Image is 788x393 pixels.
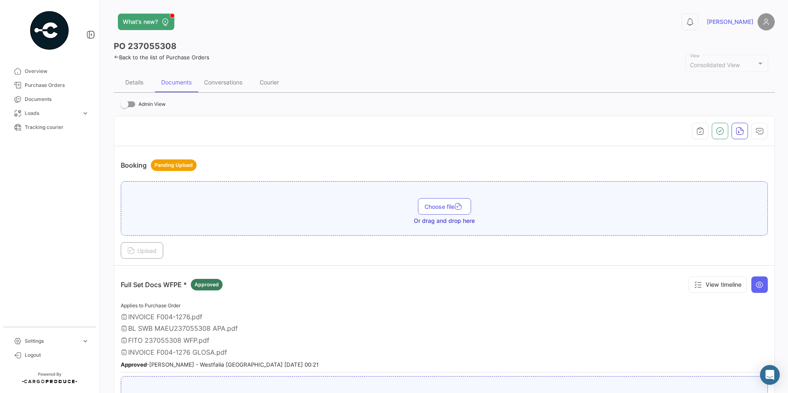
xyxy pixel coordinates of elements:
p: Full Set Docs WFPE * [121,279,223,290]
span: Pending Upload [155,161,193,169]
a: Back to the list of Purchase Orders [114,54,209,61]
img: powered-by.png [29,10,70,51]
div: Abrir Intercom Messenger [760,365,780,385]
a: Purchase Orders [7,78,92,92]
span: Documents [25,96,89,103]
mat-select-trigger: Consolidated View [690,61,740,68]
p: Booking [121,159,197,171]
div: Courier [260,79,279,86]
span: expand_more [82,110,89,117]
span: What's new? [123,18,158,26]
span: Logout [25,351,89,359]
span: Applies to Purchase Order [121,302,181,309]
span: Upload [127,247,157,254]
div: Conversations [204,79,242,86]
span: Settings [25,337,78,345]
span: INVOICE F004-1276.pdf [128,313,202,321]
div: Details [125,79,143,86]
h3: PO 237055308 [114,40,176,52]
span: Admin View [138,99,166,109]
span: Or drag and drop here [414,217,475,225]
span: Loads [25,110,78,117]
a: Documents [7,92,92,106]
button: What's new? [118,14,174,30]
a: Overview [7,64,92,78]
button: View timeline [689,276,747,293]
span: FITO 237055308 WFP.pdf [128,336,209,344]
div: Documents [161,79,192,86]
span: Choose file [424,203,464,210]
button: Upload [121,242,163,259]
small: - [PERSON_NAME] - Westfalia [GEOGRAPHIC_DATA] [DATE] 00:21 [121,361,319,368]
b: Approved [121,361,147,368]
span: Approved [195,281,219,288]
span: BL SWB MAEU237055308 APA.pdf [128,324,238,332]
span: Tracking courier [25,124,89,131]
span: [PERSON_NAME] [707,18,753,26]
button: Choose file [418,198,471,215]
span: expand_more [82,337,89,345]
img: placeholder-user.png [758,13,775,30]
a: Tracking courier [7,120,92,134]
span: Overview [25,68,89,75]
span: Purchase Orders [25,82,89,89]
span: INVOICE F004-1276 GLOSA.pdf [128,348,227,356]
